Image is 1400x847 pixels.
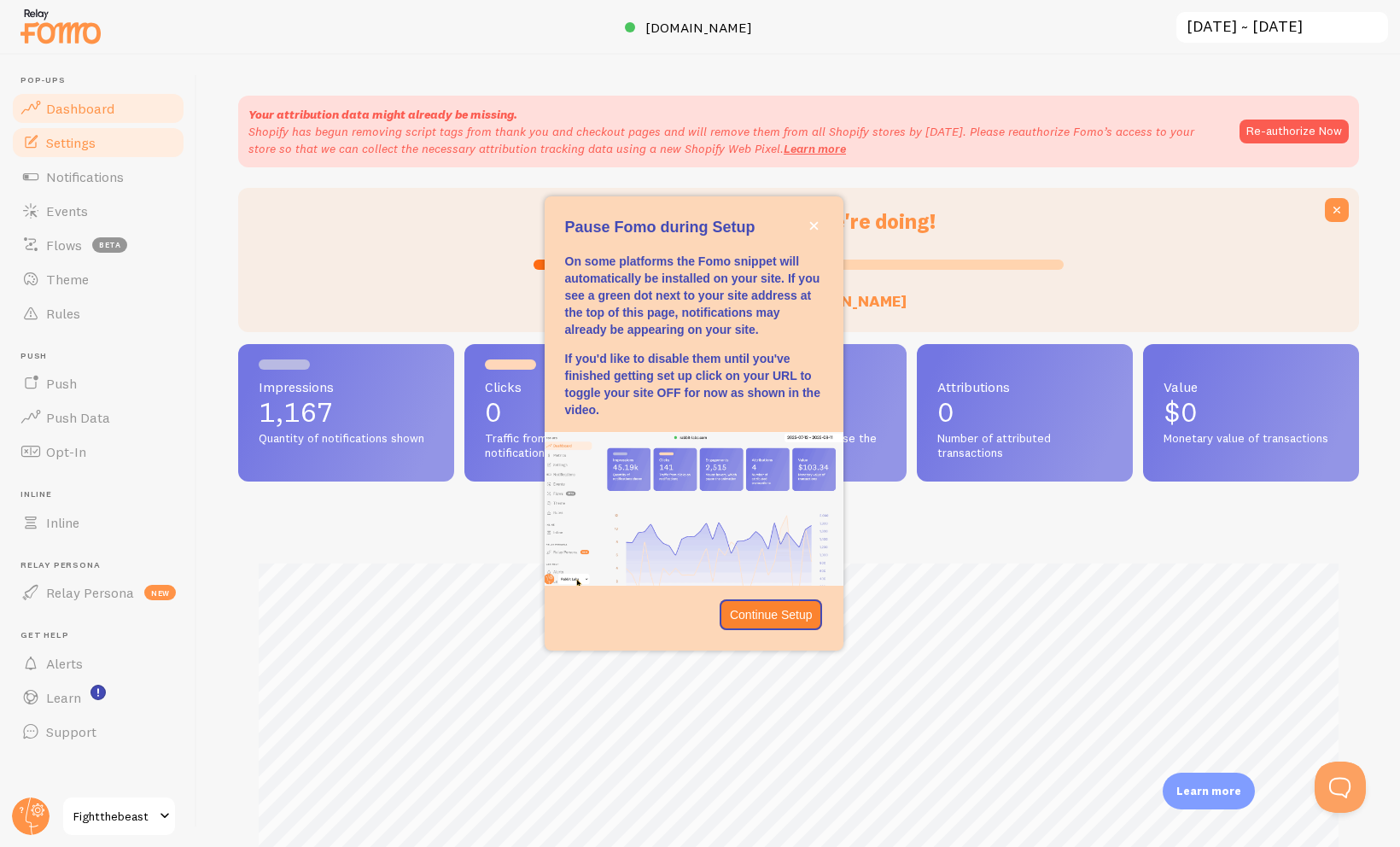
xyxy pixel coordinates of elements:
[784,141,846,156] a: Learn more
[90,685,106,700] svg: <p>Watch New Feature Tutorials!</p>
[10,126,186,160] a: Settings
[10,296,186,330] a: Rules
[10,262,186,296] a: Theme
[46,514,79,531] span: Inline
[259,431,434,447] span: Quantity of notifications shown
[46,655,83,672] span: Alerts
[46,584,134,601] span: Relay Persona
[937,431,1112,461] span: Number of attributed transactions
[565,253,823,338] p: On some platforms the Fomo snippet will automatically be installed on your site. If you see a gre...
[1164,380,1339,394] span: Value
[485,380,660,394] span: Clicks
[248,107,517,122] strong: Your attribution data might already be missing.
[1315,762,1366,813] iframe: Help Scout Beacon - Open
[720,599,823,630] button: Continue Setup
[10,715,186,749] a: Support
[730,606,813,623] p: Continue Setup
[1176,783,1241,799] p: Learn more
[18,4,103,48] img: fomo-relay-logo-orange.svg
[46,305,80,322] span: Rules
[10,681,186,715] a: Learn
[46,409,110,426] span: Push Data
[10,228,186,262] a: Flows beta
[92,237,127,253] span: beta
[46,723,96,740] span: Support
[805,217,823,235] button: close,
[46,168,124,185] span: Notifications
[20,630,186,641] span: Get Help
[46,100,114,117] span: Dashboard
[10,91,186,126] a: Dashboard
[485,431,660,461] span: Traffic from clicks on notifications
[1163,773,1255,809] div: Learn more
[937,399,1112,426] p: 0
[46,375,77,392] span: Push
[1164,431,1339,447] span: Monetary value of transactions
[20,489,186,500] span: Inline
[144,585,176,600] span: new
[1164,395,1198,429] span: $0
[46,443,86,460] span: Opt-In
[565,217,823,239] p: Pause Fomo during Setup
[10,400,186,435] a: Push Data
[46,134,96,151] span: Settings
[61,796,177,837] a: Fightthebeast
[46,237,82,254] span: Flows
[10,505,186,540] a: Inline
[10,160,186,194] a: Notifications
[259,380,434,394] span: Impressions
[1240,120,1349,143] button: Re-authorize Now
[46,202,88,219] span: Events
[10,575,186,610] a: Relay Persona new
[46,689,81,706] span: Learn
[20,75,186,86] span: Pop-ups
[248,123,1222,157] p: Shopify has begun removing script tags from thank you and checkout pages and will remove them fro...
[10,366,186,400] a: Push
[259,399,434,426] p: 1,167
[10,194,186,228] a: Events
[10,435,186,469] a: Opt-In
[485,399,660,426] p: 0
[10,646,186,681] a: Alerts
[46,271,89,288] span: Theme
[545,196,843,651] div: Pause Fomo during Setup
[937,380,1112,394] span: Attributions
[565,350,823,418] p: If you'd like to disable them until you've finished getting set up click on your URL to toggle yo...
[20,351,186,362] span: Push
[73,806,155,827] span: Fightthebeast
[20,560,186,571] span: Relay Persona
